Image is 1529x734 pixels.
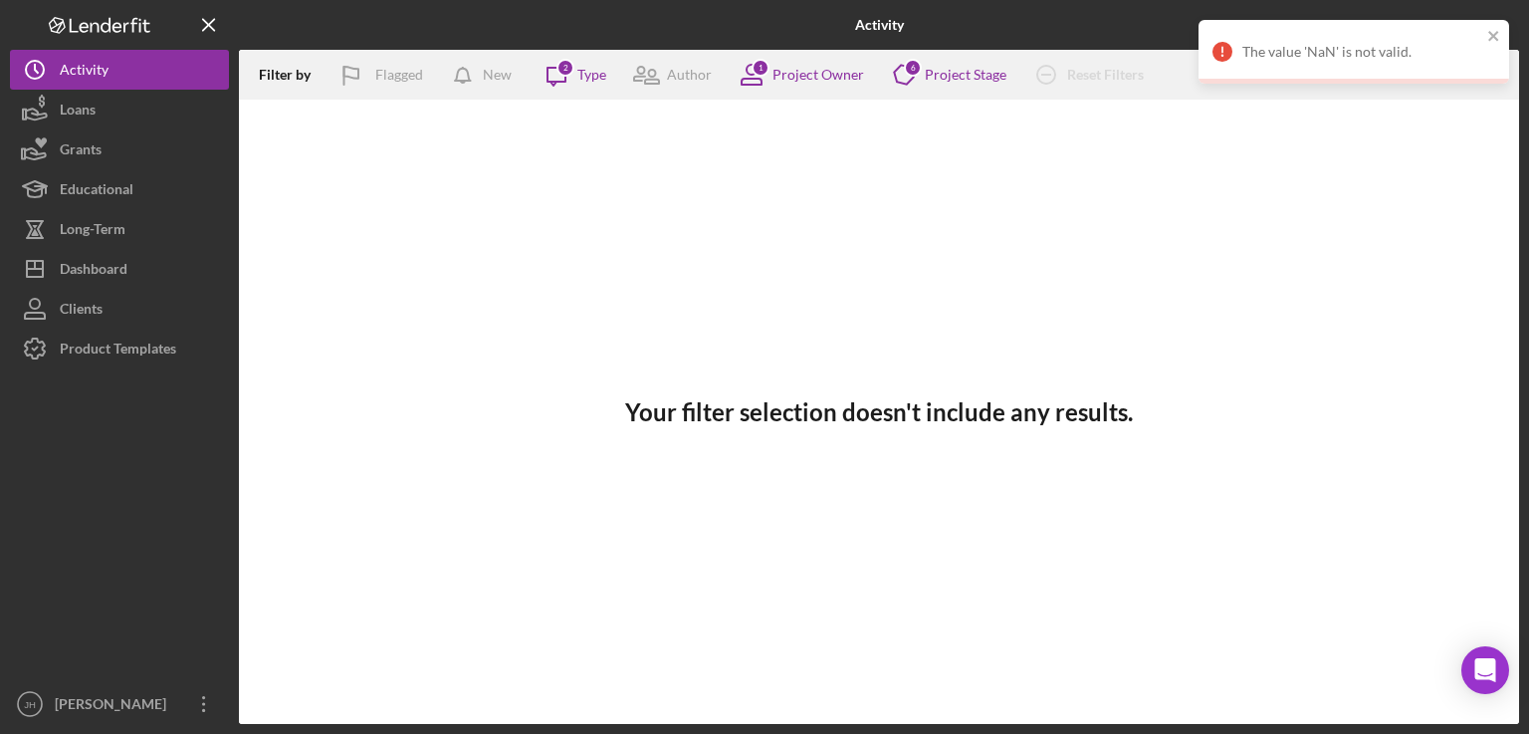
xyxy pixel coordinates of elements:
[259,67,326,83] div: Filter by
[1021,55,1164,95] button: Reset Filters
[10,90,229,129] button: Loans
[667,67,712,83] div: Author
[60,169,133,214] div: Educational
[10,249,229,289] button: Dashboard
[60,129,102,174] div: Grants
[10,209,229,249] button: Long-Term
[326,55,443,95] button: Flagged
[10,129,229,169] button: Grants
[772,67,864,83] div: Project Owner
[1461,646,1509,694] div: Open Intercom Messenger
[50,684,179,729] div: [PERSON_NAME]
[10,289,229,329] button: Clients
[1067,55,1144,95] div: Reset Filters
[577,67,606,83] div: Type
[60,90,96,134] div: Loans
[10,50,229,90] button: Activity
[443,55,532,95] button: New
[855,17,904,33] b: Activity
[24,699,36,710] text: JH
[60,209,125,254] div: Long-Term
[483,55,512,95] div: New
[10,329,229,368] button: Product Templates
[10,684,229,724] button: JH[PERSON_NAME]
[60,289,103,334] div: Clients
[925,67,1006,83] div: Project Stage
[60,329,176,373] div: Product Templates
[625,398,1133,426] h3: Your filter selection doesn't include any results.
[60,249,127,294] div: Dashboard
[904,59,922,77] div: 6
[60,50,109,95] div: Activity
[1487,28,1501,47] button: close
[375,55,423,95] div: Flagged
[10,169,229,209] button: Educational
[1242,44,1481,60] div: The value 'NaN' is not valid.
[556,59,574,77] div: 2
[752,59,769,77] div: 1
